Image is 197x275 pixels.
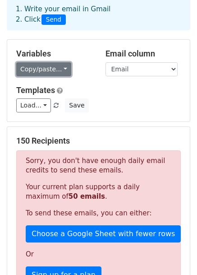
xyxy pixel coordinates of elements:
[16,98,51,112] a: Load...
[26,182,171,201] p: Your current plan supports a daily maximum of .
[9,4,188,25] div: 1. Write your email in Gmail 2. Click
[69,192,105,200] strong: 50 emails
[152,232,197,275] iframe: Chat Widget
[26,156,171,175] p: Sorry, you don't have enough daily email credits to send these emails.
[26,225,181,242] a: Choose a Google Sheet with fewer rows
[65,98,88,112] button: Save
[16,136,181,146] h5: 150 Recipients
[16,49,92,59] h5: Variables
[16,85,55,95] a: Templates
[105,49,181,59] h5: Email column
[26,250,171,259] p: Or
[16,62,71,76] a: Copy/paste...
[41,14,66,25] span: Send
[26,209,171,218] p: To send these emails, you can either:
